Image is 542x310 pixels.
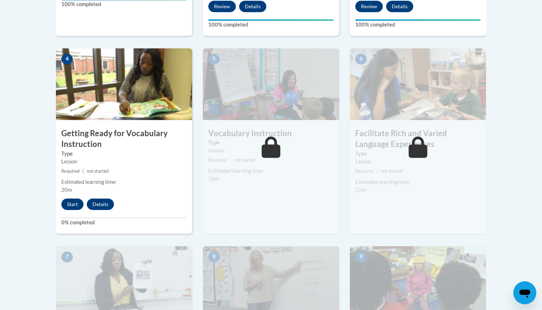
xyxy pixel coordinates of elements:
[355,1,383,12] button: Review
[350,48,486,120] img: Course Image
[56,48,192,120] img: Course Image
[87,168,109,174] span: not started
[355,150,481,158] label: Type
[229,157,231,163] span: |
[208,139,334,147] label: Type
[239,1,266,12] button: Details
[208,21,334,29] label: 100% completed
[381,168,403,174] span: not started
[208,147,334,154] div: Lesson
[56,128,192,150] h3: Getting Ready for Vocabulary Instruction
[355,158,481,166] div: Lesson
[355,21,481,29] label: 100% completed
[61,178,187,186] div: Estimated learning time:
[376,168,378,174] span: |
[350,128,486,150] h3: Facilitate Rich and Varied Language Experiences
[203,48,339,120] img: Course Image
[208,167,334,175] div: Estimated learning time:
[61,219,187,226] label: 0% completed
[61,187,72,193] span: 20m
[355,187,366,193] span: 25m
[87,199,114,210] button: Details
[61,252,73,262] span: 7
[61,199,84,210] button: Start
[513,281,536,304] iframe: Button to launch messaging window
[61,0,187,8] label: 100% completed
[208,1,236,12] button: Review
[208,54,220,65] span: 5
[355,54,367,65] span: 6
[61,54,73,65] span: 4
[61,168,80,174] span: Required
[61,150,187,158] label: Type
[208,157,227,163] span: Required
[234,157,256,163] span: not started
[386,1,413,12] button: Details
[208,19,334,21] div: Your progress
[208,176,219,182] span: 10m
[355,168,374,174] span: Required
[208,252,220,262] span: 8
[355,19,481,21] div: Your progress
[82,168,84,174] span: |
[355,178,481,186] div: Estimated learning time:
[203,128,339,139] h3: Vocabulary Instruction
[61,158,187,166] div: Lesson
[355,252,367,262] span: 9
